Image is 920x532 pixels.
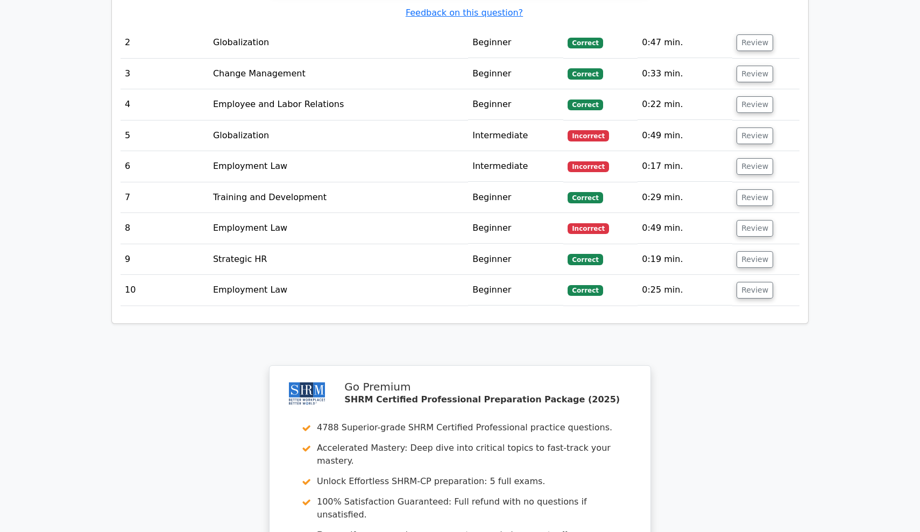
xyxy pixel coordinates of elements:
button: Review [737,189,773,206]
td: Training and Development [209,182,468,213]
td: Beginner [468,89,563,120]
td: 3 [121,59,209,89]
td: Strategic HR [209,244,468,275]
td: 7 [121,182,209,213]
td: Globalization [209,120,468,151]
span: Correct [568,285,603,296]
td: Beginner [468,59,563,89]
td: 0:19 min. [638,244,732,275]
td: Beginner [468,213,563,244]
button: Review [737,158,773,175]
td: 4 [121,89,209,120]
td: 0:25 min. [638,275,732,306]
td: Intermediate [468,120,563,151]
td: 0:17 min. [638,151,732,182]
td: Employment Law [209,151,468,182]
td: 0:29 min. [638,182,732,213]
td: Beginner [468,182,563,213]
td: Change Management [209,59,468,89]
td: 0:49 min. [638,213,732,244]
td: Employment Law [209,213,468,244]
button: Review [737,34,773,51]
button: Review [737,96,773,113]
span: Correct [568,100,603,110]
td: 6 [121,151,209,182]
td: 0:47 min. [638,27,732,58]
td: 5 [121,120,209,151]
td: 0:49 min. [638,120,732,151]
td: 10 [121,275,209,306]
span: Incorrect [568,223,609,234]
td: Employment Law [209,275,468,306]
span: Correct [568,192,603,203]
td: Beginner [468,275,563,306]
span: Incorrect [568,161,609,172]
span: Incorrect [568,130,609,141]
td: Beginner [468,244,563,275]
span: Correct [568,254,603,265]
td: Globalization [209,27,468,58]
span: Correct [568,38,603,48]
td: 0:33 min. [638,59,732,89]
button: Review [737,220,773,237]
td: Employee and Labor Relations [209,89,468,120]
button: Review [737,251,773,268]
td: Beginner [468,27,563,58]
td: 0:22 min. [638,89,732,120]
span: Correct [568,68,603,79]
td: Intermediate [468,151,563,182]
td: 9 [121,244,209,275]
td: 2 [121,27,209,58]
button: Review [737,282,773,299]
a: Feedback on this question? [406,8,523,18]
button: Review [737,127,773,144]
td: 8 [121,213,209,244]
button: Review [737,66,773,82]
